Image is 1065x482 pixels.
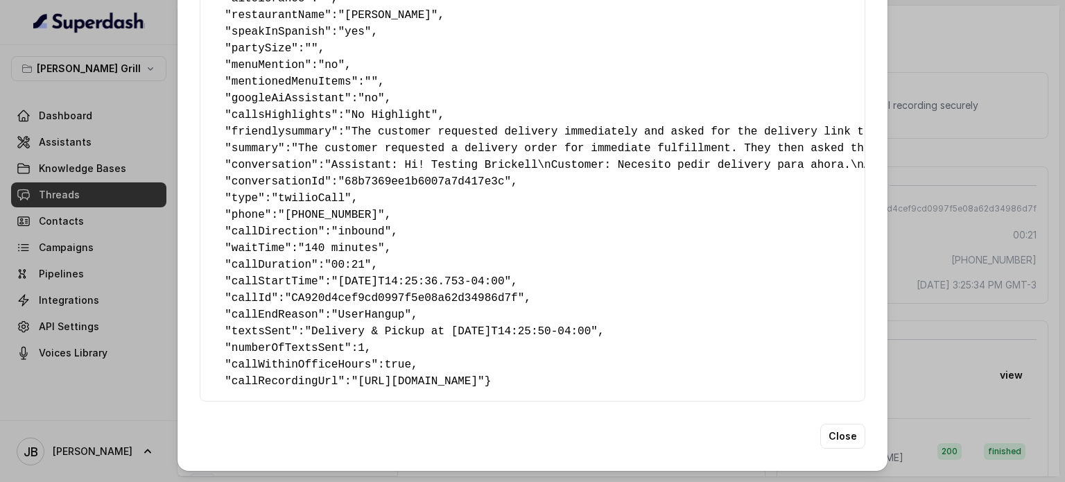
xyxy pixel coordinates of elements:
span: "No Highlight" [345,109,438,121]
span: callEndReason [232,309,318,321]
span: "CA920d4cef9cd0997f5e08a62d34986d7f" [285,292,525,304]
span: "twilioCall" [271,192,351,205]
span: conversationId [232,175,324,188]
span: "" [304,42,318,55]
span: callWithinOfficeHours [232,359,372,371]
span: summary [232,142,278,155]
span: "00:21" [324,259,371,271]
span: friendlysummary [232,126,331,138]
span: waitTime [232,242,285,255]
span: type [232,192,258,205]
span: "Delivery & Pickup at [DATE]T14:25:50-04:00" [304,325,597,338]
span: conversation [232,159,311,171]
span: googleAiAssistant [232,92,345,105]
span: callsHighlights [232,109,331,121]
span: partySize [232,42,291,55]
span: "yes" [338,26,371,38]
span: speakInSpanish [232,26,324,38]
span: phone [232,209,265,221]
span: numberOfTextsSent [232,342,345,354]
span: "[URL][DOMAIN_NAME]" [352,375,485,388]
span: "[DATE]T14:25:36.753-04:00" [331,275,511,288]
span: "140 minutes" [298,242,385,255]
span: "68b7369ee1b6007a7d417e3c" [338,175,511,188]
span: "[PHONE_NUMBER]" [278,209,385,221]
span: true [385,359,411,371]
span: "" [365,76,378,88]
span: callId [232,292,272,304]
span: "no" [318,59,345,71]
span: menuMention [232,59,305,71]
span: callRecordingUrl [232,375,338,388]
button: Close [820,424,865,449]
span: textsSent [232,325,291,338]
span: callStartTime [232,275,318,288]
span: callDirection [232,225,318,238]
span: callDuration [232,259,311,271]
span: "no" [358,92,384,105]
span: "inbound" [331,225,391,238]
span: 1 [358,342,365,354]
span: mentionedMenuItems [232,76,352,88]
span: "[PERSON_NAME]" [338,9,438,21]
span: "UserHangup" [331,309,411,321]
span: restaurantName [232,9,324,21]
